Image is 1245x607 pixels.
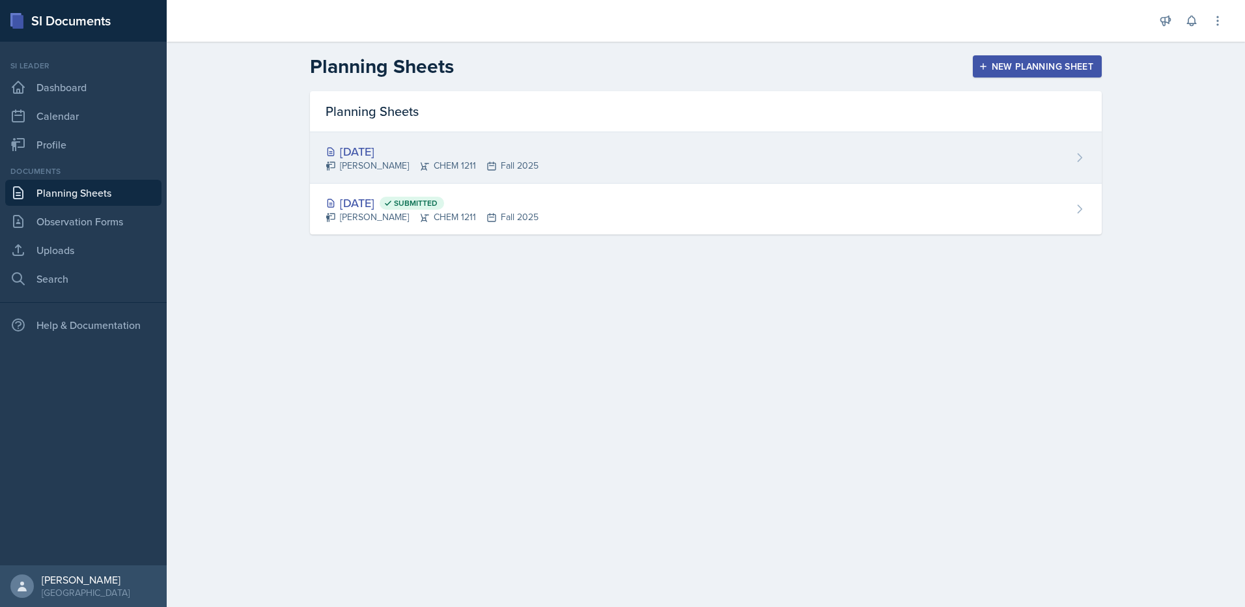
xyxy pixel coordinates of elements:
[5,103,161,129] a: Calendar
[5,312,161,338] div: Help & Documentation
[326,194,539,212] div: [DATE]
[394,198,438,208] span: Submitted
[310,91,1102,132] div: Planning Sheets
[973,55,1102,78] button: New Planning Sheet
[42,573,130,586] div: [PERSON_NAME]
[5,237,161,263] a: Uploads
[310,132,1102,184] a: [DATE] [PERSON_NAME]CHEM 1211Fall 2025
[5,74,161,100] a: Dashboard
[42,586,130,599] div: [GEOGRAPHIC_DATA]
[326,159,539,173] div: [PERSON_NAME] CHEM 1211 Fall 2025
[981,61,1093,72] div: New Planning Sheet
[310,184,1102,234] a: [DATE] Submitted [PERSON_NAME]CHEM 1211Fall 2025
[326,143,539,160] div: [DATE]
[310,55,454,78] h2: Planning Sheets
[5,180,161,206] a: Planning Sheets
[5,208,161,234] a: Observation Forms
[5,165,161,177] div: Documents
[5,60,161,72] div: Si leader
[326,210,539,224] div: [PERSON_NAME] CHEM 1211 Fall 2025
[5,132,161,158] a: Profile
[5,266,161,292] a: Search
